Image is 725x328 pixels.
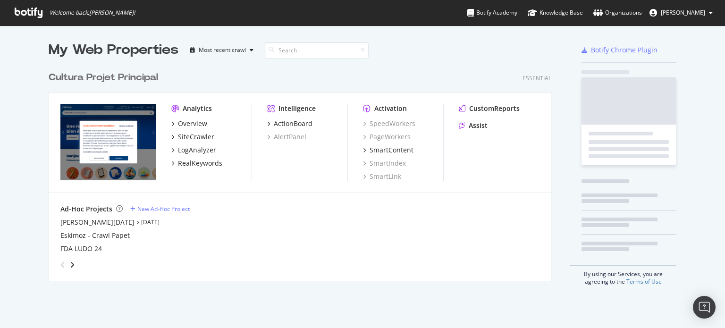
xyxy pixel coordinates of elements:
div: Organizations [593,8,642,17]
div: By using our Services, you are agreeing to the [570,265,676,286]
div: Analytics [183,104,212,113]
a: RealKeywords [171,159,222,168]
div: Botify Academy [467,8,517,17]
div: CustomReports [469,104,520,113]
a: SmartLink [363,172,401,181]
div: New Ad-Hoc Project [137,205,190,213]
a: SmartContent [363,145,413,155]
a: Assist [459,121,488,130]
a: Terms of Use [626,278,662,286]
div: Assist [469,121,488,130]
div: Knowledge Base [528,8,583,17]
div: angle-left [57,257,69,272]
a: FDA LUDO 24 [60,244,102,253]
a: Botify Chrome Plugin [582,45,658,55]
a: SmartIndex [363,159,406,168]
a: LogAnalyzer [171,145,216,155]
input: Search [265,42,369,59]
a: New Ad-Hoc Project [130,205,190,213]
div: SmartContent [370,145,413,155]
a: Eskimoz - Crawl Papet [60,231,130,240]
div: Activation [374,104,407,113]
a: CustomReports [459,104,520,113]
div: Most recent crawl [199,47,246,53]
a: Cultura Projet Principal [49,71,162,84]
a: [DATE] [141,218,160,226]
div: RealKeywords [178,159,222,168]
span: Antoine Séverine [661,8,705,17]
img: cultura.com [60,104,156,180]
span: Welcome back, [PERSON_NAME] ! [50,9,135,17]
button: Most recent crawl [186,42,257,58]
div: Cultura Projet Principal [49,71,158,84]
a: SpeedWorkers [363,119,415,128]
div: Overview [178,119,207,128]
div: LogAnalyzer [178,145,216,155]
div: Essential [523,74,551,82]
a: Overview [171,119,207,128]
a: SiteCrawler [171,132,214,142]
div: Ad-Hoc Projects [60,204,112,214]
div: Intelligence [278,104,316,113]
a: [PERSON_NAME][DATE] [60,218,135,227]
button: [PERSON_NAME] [642,5,720,20]
div: angle-right [69,260,76,269]
a: ActionBoard [267,119,312,128]
div: Open Intercom Messenger [693,296,716,319]
div: grid [49,59,559,281]
a: PageWorkers [363,132,411,142]
a: AlertPanel [267,132,306,142]
div: My Web Properties [49,41,178,59]
div: Botify Chrome Plugin [591,45,658,55]
div: SiteCrawler [178,132,214,142]
div: ActionBoard [274,119,312,128]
